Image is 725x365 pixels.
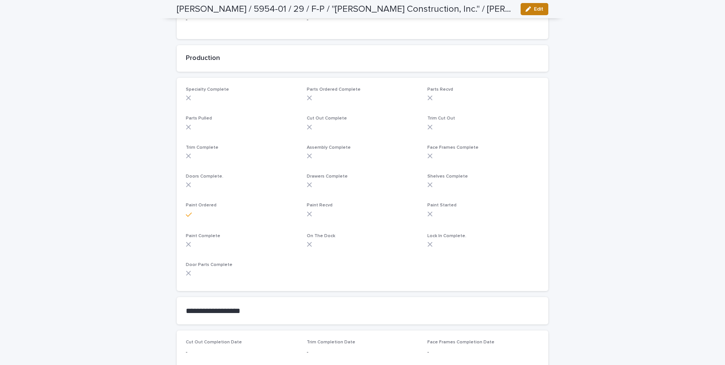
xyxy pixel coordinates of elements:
[307,203,333,208] span: Paint Recvd
[307,87,361,92] span: Parts Ordered Complete
[186,348,298,356] p: -
[307,116,347,121] span: Cut Out Complete
[186,174,223,179] span: Doors Complete.
[307,340,355,345] span: Trim Completion Date
[307,234,335,238] span: On The Dock
[186,234,220,238] span: Paint Complete
[307,174,348,179] span: Drawers Complete
[177,4,515,15] h2: [PERSON_NAME] / 5954-01 / 29 / F-P / "[PERSON_NAME] Construction, Inc." / [PERSON_NAME]
[427,174,468,179] span: Shelves Complete
[186,263,232,267] span: Door Parts Complete
[307,145,351,150] span: Assembly Complete
[427,234,466,238] span: Lock In Complete.
[186,340,242,345] span: Cut Out Completion Date
[427,87,453,92] span: Parts Recvd
[186,116,212,121] span: Parts Pulled
[521,3,548,15] button: Edit
[427,348,539,356] p: -
[186,54,539,63] h2: Production
[186,203,217,208] span: Paint Ordered
[427,145,479,150] span: Face Frames Complete
[307,348,419,356] p: -
[427,340,494,345] span: Face Frames Completion Date
[534,6,543,12] span: Edit
[186,87,229,92] span: Specialty Complete
[427,116,455,121] span: Trim Cut Out
[186,16,298,24] p: -
[427,203,457,208] span: Paint Started
[307,16,419,24] p: -
[186,145,218,150] span: Trim Complete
